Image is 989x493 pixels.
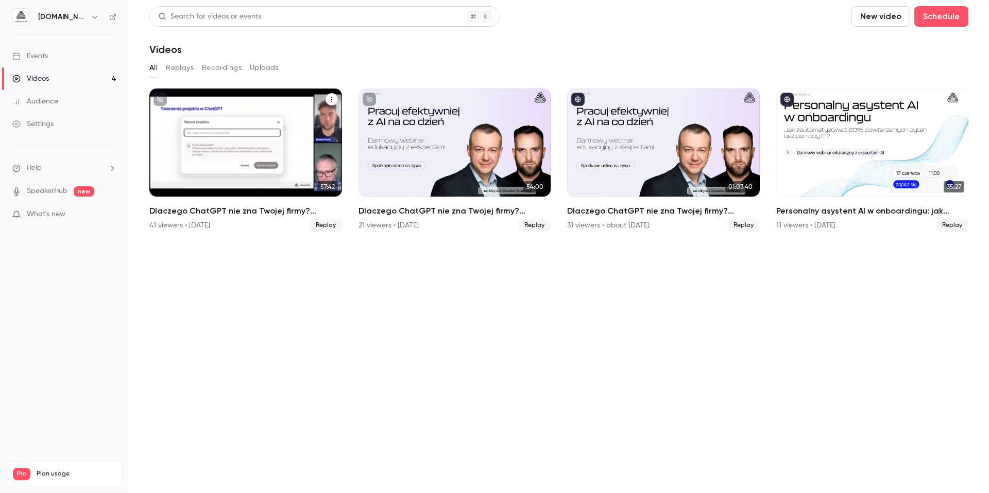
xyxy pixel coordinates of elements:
span: 54:00 [523,181,547,192]
span: Plan usage [37,470,116,478]
div: 21 viewers • [DATE] [359,220,419,231]
span: 01:03:40 [725,181,756,192]
h2: Personalny asystent AI w onboardingu: jak zautomatyzować 80% powtarzalnych pytań bez pomocy IT? [776,205,969,217]
span: Replay [518,219,551,232]
div: Audience [12,96,58,107]
div: Settings [12,119,54,129]
span: Replay [936,219,968,232]
a: 35:27Personalny asystent AI w onboardingu: jak zautomatyzować 80% powtarzalnych pytań bez pomocy ... [776,89,969,232]
li: Personalny asystent AI w onboardingu: jak zautomatyzować 80% powtarzalnych pytań bez pomocy IT? [776,89,969,232]
div: 31 viewers • about [DATE] [567,220,650,231]
li: Dlaczego ChatGPT nie zna Twojej firmy? Praktyczny przewodnik przygotowania wiedzy firmowej jako k... [359,89,551,232]
a: 54:00Dlaczego ChatGPT nie zna Twojej firmy? Praktyczny przewodnik przygotowania wiedzy firmowej j... [359,89,551,232]
button: Uploads [250,60,279,76]
button: New video [851,6,910,27]
h2: Dlaczego ChatGPT nie zna Twojej firmy? Praktyczny przewodnik przygotowania wiedzy firmowej jako k... [567,205,760,217]
button: published [780,93,794,106]
img: aigmented.io [13,9,29,25]
ul: Videos [149,89,968,232]
a: SpeakerHub [27,186,67,197]
h1: Videos [149,43,182,56]
button: Replays [166,60,194,76]
span: What's new [27,209,65,220]
a: 57:42Dlaczego ChatGPT nie zna Twojej firmy? Praktyczny przewodnik przygotowania wiedzy firmowej j... [149,89,342,232]
button: Recordings [202,60,242,76]
button: published [571,93,585,106]
span: Replay [727,219,760,232]
h6: [DOMAIN_NAME] [38,12,87,22]
li: Dlaczego ChatGPT nie zna Twojej firmy? Praktyczny przewodnik przygotowania wiedzy firmowej jako k... [149,89,342,232]
h2: Dlaczego ChatGPT nie zna Twojej firmy? Praktyczny przewodnik przygotowania wiedzy firmowej jako k... [359,205,551,217]
span: Replay [310,219,342,232]
div: Events [12,51,48,61]
span: 57:42 [317,181,338,192]
a: 01:03:40Dlaczego ChatGPT nie zna Twojej firmy? Praktyczny przewodnik przygotowania wiedzy firmowe... [567,89,760,232]
button: Schedule [914,6,968,27]
button: unpublished [154,93,167,106]
h2: Dlaczego ChatGPT nie zna Twojej firmy? Praktyczny przewodnik przygotowania wiedzy firmowej jako k... [149,205,342,217]
span: new [74,186,94,197]
div: 41 viewers • [DATE] [149,220,210,231]
li: help-dropdown-opener [12,163,116,173]
button: unpublished [363,93,376,106]
section: Videos [149,6,968,487]
span: Help [27,163,42,173]
button: All [149,60,158,76]
li: Dlaczego ChatGPT nie zna Twojej firmy? Praktyczny przewodnik przygotowania wiedzy firmowej jako k... [567,89,760,232]
span: Pro [13,468,30,480]
div: Videos [12,74,49,84]
div: Search for videos or events [158,11,261,22]
span: 35:27 [944,181,964,192]
div: 11 viewers • [DATE] [776,220,835,231]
